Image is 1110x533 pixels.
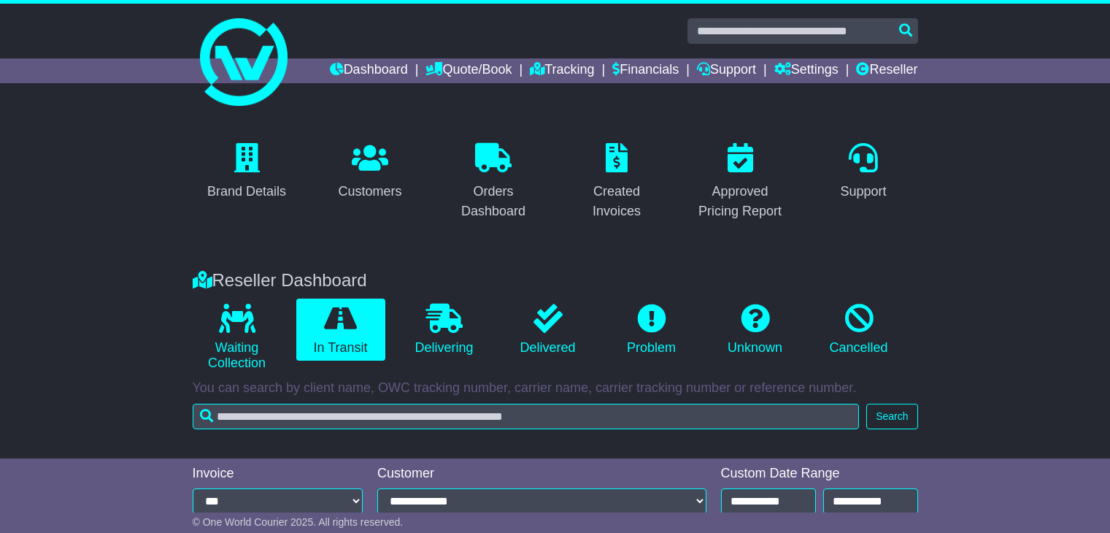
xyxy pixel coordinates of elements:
[697,58,756,83] a: Support
[856,58,917,83] a: Reseller
[830,138,895,207] a: Support
[695,182,785,221] div: Approved Pricing Report
[572,182,662,221] div: Created Invoices
[866,404,917,429] button: Search
[840,182,886,202] div: Support
[193,380,918,396] p: You can search by client name, OWC tracking number, carrier name, carrier tracking number or refe...
[721,466,918,482] div: Custom Date Range
[774,58,839,83] a: Settings
[207,182,286,202] div: Brand Details
[425,58,512,83] a: Quote/Book
[328,138,411,207] a: Customers
[185,270,925,291] div: Reseller Dashboard
[193,299,282,377] a: Waiting Collection
[377,466,706,482] div: Customer
[400,299,489,361] a: Delivering
[449,182,539,221] div: Orders Dashboard
[198,138,296,207] a: Brand Details
[711,299,800,361] a: Unknown
[338,182,401,202] div: Customers
[563,138,671,226] a: Created Invoices
[330,58,408,83] a: Dashboard
[296,299,385,361] a: In Transit
[193,516,404,528] span: © One World Courier 2025. All rights reserved.
[439,138,548,226] a: Orders Dashboard
[193,466,363,482] div: Invoice
[530,58,594,83] a: Tracking
[504,299,593,361] a: Delivered
[607,299,696,361] a: Problem
[814,299,903,361] a: Cancelled
[612,58,679,83] a: Financials
[686,138,795,226] a: Approved Pricing Report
